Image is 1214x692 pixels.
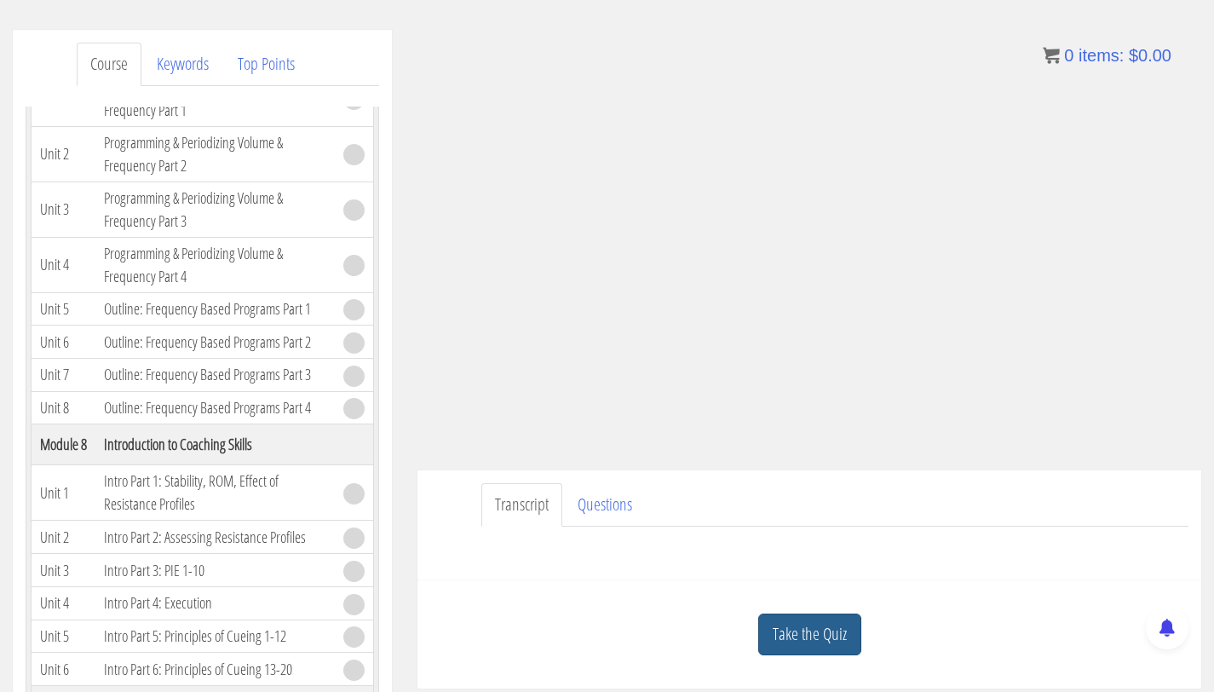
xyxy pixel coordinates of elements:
[95,521,335,554] td: Intro Part 2: Assessing Resistance Profiles
[32,653,96,686] td: Unit 6
[32,326,96,359] td: Unit 6
[95,653,335,686] td: Intro Part 6: Principles of Cueing 13-20
[32,424,96,465] th: Module 8
[95,586,335,620] td: Intro Part 4: Execution
[95,359,335,392] td: Outline: Frequency Based Programs Part 3
[95,292,335,326] td: Outline: Frequency Based Programs Part 1
[32,465,96,521] td: Unit 1
[32,620,96,653] td: Unit 5
[32,237,96,292] td: Unit 4
[32,521,96,554] td: Unit 2
[95,424,335,465] th: Introduction to Coaching Skills
[224,43,308,86] a: Top Points
[32,126,96,182] td: Unit 2
[32,554,96,587] td: Unit 3
[95,554,335,587] td: Intro Part 3: PIE 1-10
[32,292,96,326] td: Unit 5
[564,483,646,527] a: Questions
[95,465,335,521] td: Intro Part 1: Stability, ROM, Effect of Resistance Profiles
[95,391,335,424] td: Outline: Frequency Based Programs Part 4
[1043,47,1060,64] img: icon11.png
[143,43,222,86] a: Keywords
[1079,46,1124,65] span: items:
[32,182,96,237] td: Unit 3
[758,614,861,655] a: Take the Quiz
[32,359,96,392] td: Unit 7
[95,126,335,182] td: Programming & Periodizing Volume & Frequency Part 2
[1129,46,1138,65] span: $
[32,586,96,620] td: Unit 4
[95,182,335,237] td: Programming & Periodizing Volume & Frequency Part 3
[77,43,141,86] a: Course
[1129,46,1171,65] bdi: 0.00
[95,620,335,653] td: Intro Part 5: Principles of Cueing 1-12
[32,391,96,424] td: Unit 8
[1064,46,1073,65] span: 0
[95,237,335,292] td: Programming & Periodizing Volume & Frequency Part 4
[481,483,562,527] a: Transcript
[95,326,335,359] td: Outline: Frequency Based Programs Part 2
[1043,46,1171,65] a: 0 items: $0.00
